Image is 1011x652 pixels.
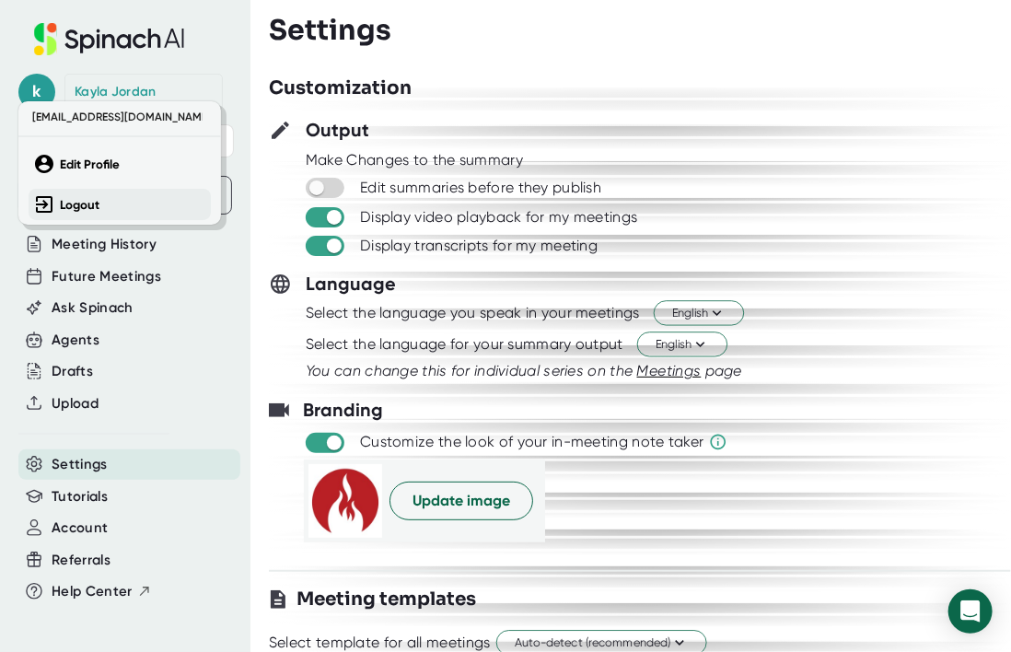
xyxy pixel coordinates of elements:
[60,197,99,213] b: Logout
[28,106,203,128] span: [EMAIL_ADDRESS][DOMAIN_NAME]
[29,148,211,180] button: Edit Profile
[948,589,993,634] div: Open Intercom Messenger
[29,189,211,220] button: Logout
[60,157,120,172] b: Edit Profile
